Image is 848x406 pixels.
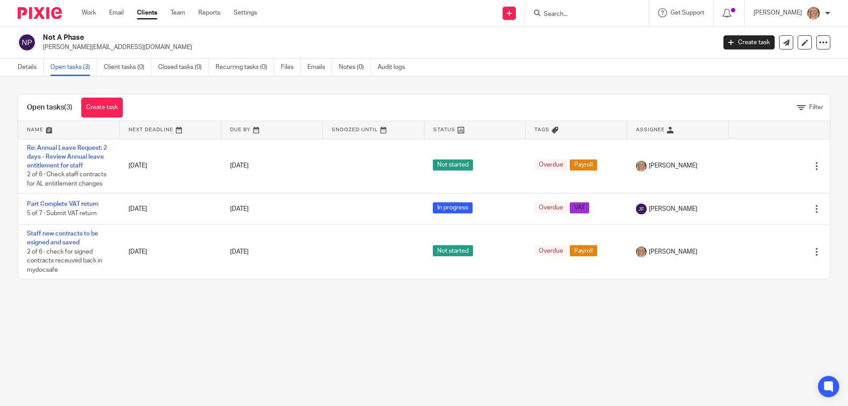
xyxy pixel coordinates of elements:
[234,8,257,17] a: Settings
[82,8,96,17] a: Work
[81,98,123,118] a: Create task
[18,33,36,52] img: svg%3E
[170,8,185,17] a: Team
[433,159,473,171] span: Not started
[43,33,577,42] h2: Not A Phase
[307,59,332,76] a: Emails
[534,127,549,132] span: Tags
[723,35,775,49] a: Create task
[534,159,568,171] span: Overdue
[649,205,697,213] span: [PERSON_NAME]
[753,8,802,17] p: [PERSON_NAME]
[120,193,221,224] td: [DATE]
[104,59,151,76] a: Client tasks (0)
[339,59,371,76] a: Notes (0)
[281,59,301,76] a: Files
[27,103,72,112] h1: Open tasks
[27,249,102,273] span: 2 of 6 · check for signed contracts receuved back in mydocsafe
[570,159,597,171] span: Payroll
[120,139,221,193] td: [DATE]
[809,104,823,110] span: Filter
[378,59,412,76] a: Audit logs
[27,231,98,246] a: Staff new contracts to be esigned and saved
[137,8,157,17] a: Clients
[27,201,98,207] a: Part Complete VAT return
[570,245,597,256] span: Payroll
[27,210,97,216] span: 5 of 7 · Submit VAT return
[433,127,455,132] span: Status
[649,161,697,170] span: [PERSON_NAME]
[43,43,710,52] p: [PERSON_NAME][EMAIL_ADDRESS][DOMAIN_NAME]
[636,247,647,257] img: JW%20photo.JPG
[50,59,97,76] a: Open tasks (3)
[433,202,473,213] span: In progress
[109,8,124,17] a: Email
[216,59,274,76] a: Recurring tasks (0)
[534,202,568,213] span: Overdue
[64,104,72,111] span: (3)
[27,145,107,169] a: Re: Annual Leave Request: 2 days - Review Annual leave entitlement for staff
[230,206,249,212] span: [DATE]
[158,59,209,76] a: Closed tasks (0)
[18,7,62,19] img: Pixie
[120,225,221,279] td: [DATE]
[570,202,589,213] span: VAT
[806,6,821,20] img: JW%20photo.JPG
[636,161,647,171] img: JW%20photo.JPG
[543,11,622,19] input: Search
[230,249,249,255] span: [DATE]
[670,10,704,16] span: Get Support
[649,247,697,256] span: [PERSON_NAME]
[27,172,106,187] span: 2 of 6 · Check staff contracts for AL entitlement changes
[198,8,220,17] a: Reports
[433,245,473,256] span: Not started
[534,245,568,256] span: Overdue
[230,163,249,169] span: [DATE]
[636,204,647,214] img: svg%3E
[332,127,378,132] span: Snoozed Until
[18,59,44,76] a: Details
